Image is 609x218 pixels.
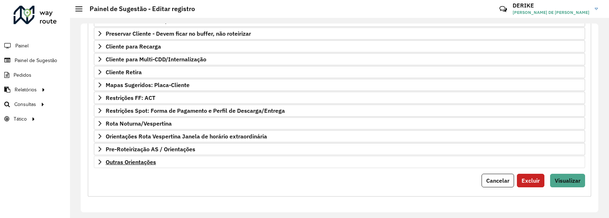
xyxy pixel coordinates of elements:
a: Restrições FF: ACT [94,92,585,104]
span: Rota Noturna/Vespertina [106,121,172,126]
a: Mapas Sugeridos: Placa-Cliente [94,79,585,91]
a: Rota Noturna/Vespertina [94,117,585,130]
span: Relatórios [15,86,37,93]
h3: DERIKE [513,2,589,9]
button: Excluir [517,174,544,187]
span: Painel [15,42,29,50]
a: Cliente para Recarga [94,40,585,52]
span: Consultas [14,101,36,108]
span: Restrições Spot: Forma de Pagamento e Perfil de Descarga/Entrega [106,108,285,113]
a: Preservar Cliente - Devem ficar no buffer, não roteirizar [94,27,585,40]
span: Visualizar [555,177,580,184]
span: Cancelar [486,177,509,184]
a: Cliente Retira [94,66,585,78]
span: Tático [14,115,27,123]
a: Outras Orientações [94,156,585,168]
span: Cliente Retira [106,69,142,75]
span: Orientações Rota Vespertina Janela de horário extraordinária [106,133,267,139]
a: Cliente para Multi-CDD/Internalização [94,53,585,65]
a: Pre-Roteirização AS / Orientações [94,143,585,155]
span: Excluir [522,177,540,184]
a: Contato Rápido [495,1,511,17]
span: Preservar Cliente - Devem ficar no buffer, não roteirizar [106,31,251,36]
span: Pedidos [14,71,31,79]
button: Cancelar [482,174,514,187]
span: Outras Orientações [106,159,156,165]
span: [PERSON_NAME] DE [PERSON_NAME] [513,9,589,16]
button: Visualizar [550,174,585,187]
h2: Painel de Sugestão - Editar registro [82,5,195,13]
span: Restrições FF: ACT [106,95,155,101]
span: Pre-Roteirização AS / Orientações [106,146,195,152]
span: Mapas Sugeridos: Placa-Cliente [106,82,190,88]
span: Cliente para Multi-CDD/Internalização [106,56,206,62]
a: Orientações Rota Vespertina Janela de horário extraordinária [94,130,585,142]
span: Cliente para Recarga [106,44,161,49]
span: Priorizar Cliente - Não podem ficar no buffer [106,18,222,24]
a: Restrições Spot: Forma de Pagamento e Perfil de Descarga/Entrega [94,105,585,117]
span: Painel de Sugestão [15,57,57,64]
